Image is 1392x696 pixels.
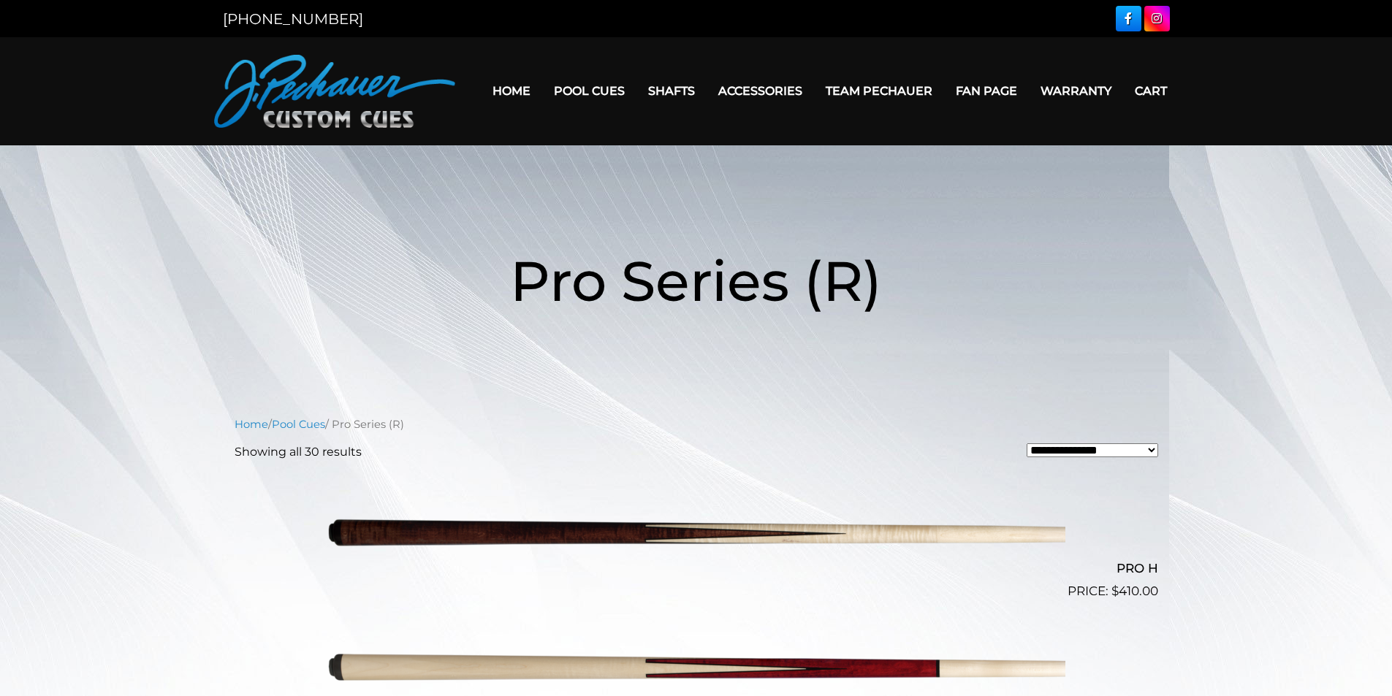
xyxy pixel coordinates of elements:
[707,72,814,110] a: Accessories
[1027,443,1158,457] select: Shop order
[542,72,636,110] a: Pool Cues
[814,72,944,110] a: Team Pechauer
[272,418,325,431] a: Pool Cues
[223,10,363,28] a: [PHONE_NUMBER]
[1029,72,1123,110] a: Warranty
[235,416,1158,432] nav: Breadcrumb
[510,247,882,315] span: Pro Series (R)
[327,473,1065,595] img: PRO H
[235,418,268,431] a: Home
[235,555,1158,582] h2: PRO H
[1111,584,1119,598] span: $
[481,72,542,110] a: Home
[235,473,1158,601] a: PRO H $410.00
[944,72,1029,110] a: Fan Page
[235,443,362,461] p: Showing all 30 results
[1123,72,1179,110] a: Cart
[1111,584,1158,598] bdi: 410.00
[214,55,455,128] img: Pechauer Custom Cues
[636,72,707,110] a: Shafts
